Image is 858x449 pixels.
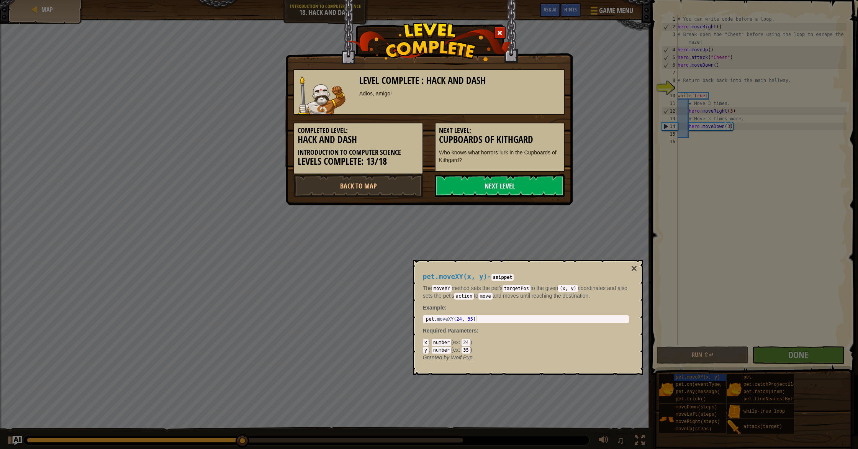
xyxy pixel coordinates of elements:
code: targetPos [503,285,531,292]
a: Back to Map [293,174,423,197]
span: Example [423,305,445,311]
code: x [423,339,429,346]
span: : [459,339,462,345]
p: Who knows what horrors lurk in the Cupboards of Kithgard? [439,149,560,164]
span: pet.moveXY(x, y) [423,273,488,280]
span: : [429,339,432,345]
div: ( ) [423,338,629,346]
h3: Cupboards of Kithgard [439,134,560,145]
span: ex [453,347,459,353]
p: The method sets the pet's to the given coordinates and also sets the pet's to and moves until rea... [423,284,629,300]
h3: Hack and Dash [298,134,419,145]
em: Wolf Pup. [423,354,474,361]
h3: Levels Complete: 13/18 [298,156,419,167]
code: number [432,347,451,354]
img: level_complete.png [347,23,511,61]
div: Adios, amigo! [359,90,560,97]
code: snippet [491,274,514,281]
code: action [454,293,474,300]
code: moveXY [432,285,452,292]
img: goliath.png [298,76,345,114]
span: ex [453,339,459,345]
span: : [459,347,462,353]
button: × [631,263,637,274]
span: : [429,347,432,353]
code: (x, y) [558,285,578,292]
code: number [432,339,451,346]
strong: : [423,305,447,311]
code: 35 [462,347,470,354]
h4: - [423,273,629,280]
code: y [423,347,429,354]
a: Next Level [435,174,565,197]
h5: Completed Level: [298,127,419,134]
h5: Introduction to Computer Science [298,149,419,156]
h3: Level Complete : Hack and Dash [359,75,560,86]
h5: Next Level: [439,127,560,134]
code: 24 [462,339,470,346]
div: ( ) [423,346,629,354]
code: move [478,293,493,300]
span: : [477,328,479,334]
span: Required Parameters [423,328,477,334]
span: Granted by [423,354,451,361]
